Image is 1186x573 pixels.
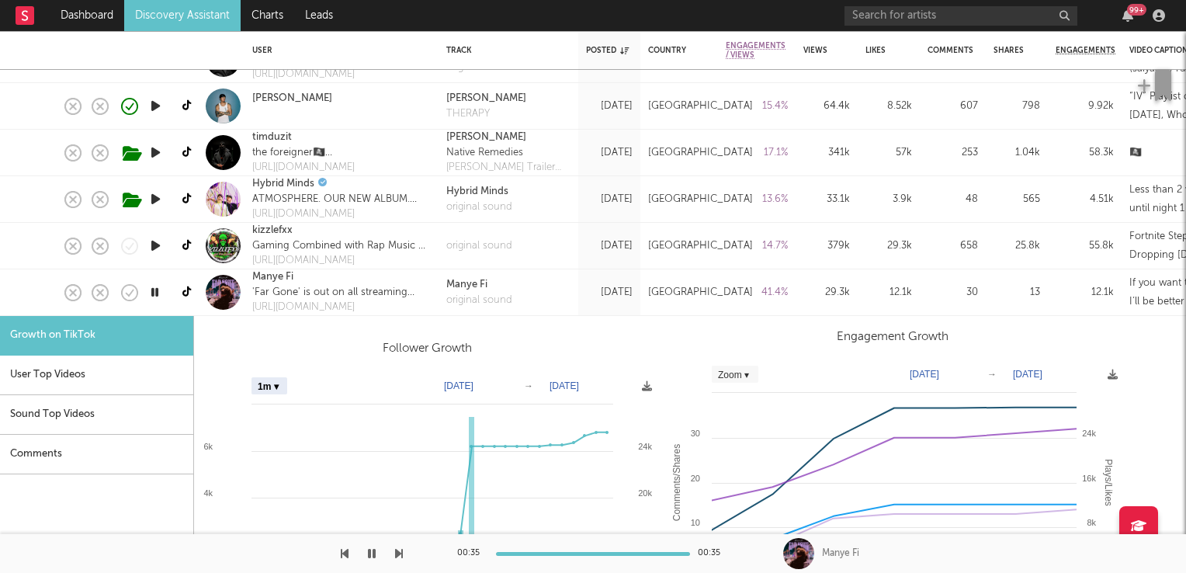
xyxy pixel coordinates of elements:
[987,369,997,380] text: →
[446,106,526,122] a: THERAPY
[1056,283,1114,302] div: 12.1k
[865,97,912,116] div: 8.52k
[994,97,1040,116] div: 798
[586,283,633,302] div: [DATE]
[726,283,788,302] div: 41.4 %
[1082,429,1096,438] text: 24k
[446,238,512,254] a: original sound
[446,130,570,145] div: [PERSON_NAME]
[1127,4,1146,16] div: 99 +
[691,429,700,438] text: 30
[252,207,431,222] a: [URL][DOMAIN_NAME]
[446,145,570,161] div: Native Remedies
[252,300,431,315] a: [URL][DOMAIN_NAME]
[586,46,629,55] div: Posted
[638,488,652,498] text: 20k
[252,269,293,285] a: Manye Fi
[928,237,978,255] div: 658
[803,46,827,55] div: Views
[446,200,512,215] a: original sound
[252,46,423,55] div: User
[928,190,978,209] div: 48
[928,46,973,55] div: Comments
[1122,9,1133,22] button: 99+
[726,41,785,60] span: Engagements / Views
[726,190,788,209] div: 13.6 %
[1087,518,1096,527] text: 8k
[994,144,1040,162] div: 1.04k
[648,190,753,209] div: [GEOGRAPHIC_DATA]
[446,184,512,200] a: Hybrid Minds
[252,253,431,269] a: [URL][DOMAIN_NAME]
[803,144,850,162] div: 341k
[252,192,431,207] div: ATMOSPHERE. OUR NEW ALBUM. [DATE] 🎈❤️
[586,97,633,116] div: [DATE]
[691,518,700,527] text: 10
[383,339,472,358] h3: Follower Growth
[446,277,512,293] a: Manye Fi
[1056,46,1115,55] span: Engagements
[203,488,213,498] text: 4k
[865,283,912,302] div: 12.1k
[844,6,1077,26] input: Search for artists
[865,144,912,162] div: 57k
[252,285,431,300] div: 'Far Gone' is out on all streaming platforms!🫶🏽
[1056,190,1114,209] div: 4.51k
[446,160,570,175] a: [PERSON_NAME] Trailer Sountrack
[648,283,753,302] div: [GEOGRAPHIC_DATA]
[865,237,912,255] div: 29.3k
[444,380,473,391] text: [DATE]
[648,144,753,162] div: [GEOGRAPHIC_DATA]
[1056,237,1114,255] div: 55.8k
[1129,144,1142,162] div: 🏴‍☠️
[994,190,1040,209] div: 565
[586,190,633,209] div: [DATE]
[698,544,729,563] div: 00:35
[803,190,850,209] div: 33.1k
[928,283,978,302] div: 30
[648,237,753,255] div: [GEOGRAPHIC_DATA]
[252,223,293,238] a: kizzlefxx
[822,547,859,561] div: Manye Fi
[1056,97,1114,116] div: 9.92k
[837,328,948,346] h3: Engagement Growth
[994,46,1024,55] div: Shares
[252,176,314,192] a: Hybrid Minds
[252,160,431,175] div: [URL][DOMAIN_NAME]
[1103,460,1114,507] text: Plays/Likes
[803,237,850,255] div: 379k
[803,283,850,302] div: 29.3k
[1082,474,1096,483] text: 16k
[252,91,332,106] a: [PERSON_NAME]
[1056,144,1114,162] div: 58.3k
[803,97,850,116] div: 64.4k
[726,237,788,255] div: 14.7 %
[726,144,788,162] div: 17.1 %
[446,46,563,55] div: Track
[994,283,1040,302] div: 13
[252,238,431,254] div: Gaming Combined with Rap Music 🎮🔥 Suggest any game/Tv show! All Links ⬇️
[726,97,788,116] div: 15.4 %
[994,237,1040,255] div: 25.8k
[203,442,213,451] text: 6k
[648,46,702,55] div: Country
[865,46,889,55] div: Likes
[638,442,652,451] text: 24k
[446,91,526,106] a: [PERSON_NAME]
[446,293,512,308] div: original sound
[910,369,939,380] text: [DATE]
[1013,369,1042,380] text: [DATE]
[446,130,570,160] a: [PERSON_NAME]Native Remedies
[457,544,488,563] div: 00:35
[252,67,431,82] a: [URL][DOMAIN_NAME]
